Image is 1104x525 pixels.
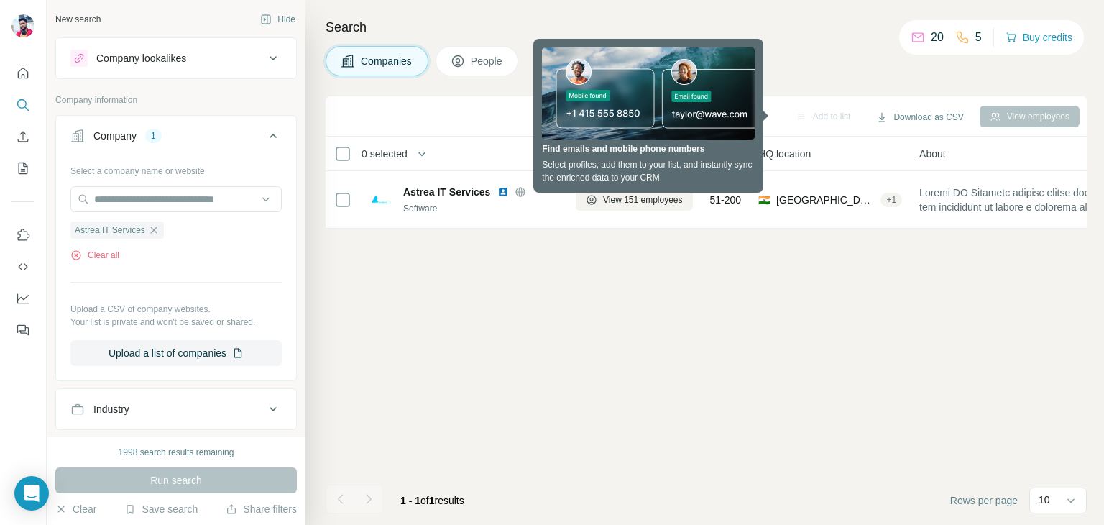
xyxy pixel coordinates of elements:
[758,147,811,161] span: HQ location
[975,29,982,46] p: 5
[11,60,34,86] button: Quick start
[11,254,34,280] button: Use Surfe API
[710,193,742,207] span: 51-200
[11,222,34,248] button: Use Surfe on LinkedIn
[471,54,504,68] span: People
[758,193,770,207] span: 🇮🇳
[710,147,730,161] span: Size
[124,502,198,516] button: Save search
[362,147,408,161] span: 0 selected
[576,189,693,211] button: View 151 employees
[56,119,296,159] button: Company1
[96,51,186,65] div: Company lookalikes
[56,392,296,426] button: Industry
[75,224,145,237] span: Astrea IT Services
[70,303,282,316] p: Upload a CSV of company websites.
[866,106,973,128] button: Download as CSV
[55,502,96,516] button: Clear
[93,402,129,416] div: Industry
[70,249,119,262] button: Clear all
[55,93,297,106] p: Company information
[56,41,296,76] button: Company lookalikes
[403,202,558,215] div: Software
[776,193,875,207] span: [GEOGRAPHIC_DATA]
[226,502,297,516] button: Share filters
[11,317,34,343] button: Feedback
[70,316,282,329] p: Your list is private and won't be saved or shared.
[950,493,1018,508] span: Rows per page
[11,155,34,181] button: My lists
[576,147,625,161] span: Employees
[403,185,490,199] span: Astrea IT Services
[11,124,34,150] button: Enrich CSV
[880,193,902,206] div: + 1
[55,13,101,26] div: New search
[70,159,282,178] div: Select a company name or website
[420,495,429,506] span: of
[497,186,509,198] img: LinkedIn logo
[1039,493,1050,507] p: 10
[603,193,683,206] span: View 151 employees
[14,476,49,511] div: Open Intercom Messenger
[145,129,162,142] div: 1
[361,54,413,68] span: Companies
[250,9,305,30] button: Hide
[400,495,464,506] span: results
[369,188,392,211] img: Logo of Astrea IT Services
[11,92,34,118] button: Search
[93,129,137,143] div: Company
[429,495,435,506] span: 1
[119,446,234,459] div: 1998 search results remaining
[919,147,946,161] span: About
[400,495,420,506] span: 1 - 1
[70,340,282,366] button: Upload a list of companies
[11,286,34,311] button: Dashboard
[326,17,1087,37] h4: Search
[931,29,944,46] p: 20
[11,14,34,37] img: Avatar
[1006,27,1072,47] button: Buy credits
